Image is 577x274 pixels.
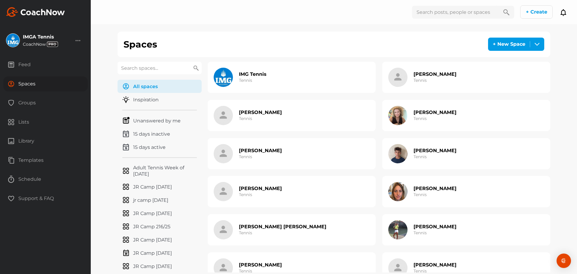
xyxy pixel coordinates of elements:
[414,147,456,154] h2: [PERSON_NAME]
[3,153,88,168] div: Templates
[3,95,88,110] div: Groups
[414,71,456,77] h2: [PERSON_NAME]
[557,254,571,268] div: Open Intercom Messenger
[239,77,252,84] h3: Tennis
[414,185,456,192] h2: [PERSON_NAME]
[3,191,88,210] a: Support & FAQ
[3,115,88,134] a: Lists
[3,172,88,191] a: Schedule
[133,197,168,203] p: jr camp [DATE]
[239,262,282,268] h2: [PERSON_NAME]
[214,220,233,239] img: icon
[388,220,408,239] img: icon
[239,223,326,230] h2: [PERSON_NAME] [PERSON_NAME]
[3,76,88,96] a: Spaces
[488,38,530,51] div: + New Space
[122,117,130,124] img: menuIcon
[239,185,282,192] h2: [PERSON_NAME]
[488,38,544,51] button: + New Space
[3,134,88,149] div: Library
[412,6,499,19] input: Search posts, people or spaces
[3,76,88,91] div: Spaces
[6,7,65,17] img: svg+xml;base64,PHN2ZyB3aWR0aD0iMTk2IiBoZWlnaHQ9IjMyIiB2aWV3Qm94PSIwIDAgMTk2IDMyIiBmaWxsPSJub25lIi...
[3,172,88,187] div: Schedule
[3,153,88,172] a: Templates
[133,263,172,269] p: JR Camp [DATE]
[133,131,170,137] p: 15 days inactive
[414,154,427,160] h3: Tennis
[388,106,408,125] img: icon
[239,192,252,198] h3: Tennis
[388,144,408,163] img: icon
[122,143,130,151] img: menuIcon
[414,230,427,236] h3: Tennis
[239,147,282,154] h2: [PERSON_NAME]
[23,42,58,47] div: CoachNow
[133,210,172,217] p: JR Camp [DATE]
[122,196,130,204] img: menuIcon
[214,182,233,201] img: icon
[122,263,130,270] img: menuIcon
[214,106,233,125] img: icon
[239,115,252,122] h3: Tennis
[214,144,233,163] img: icon
[414,109,456,115] h2: [PERSON_NAME]
[122,183,130,190] img: menuIcon
[122,249,130,257] img: menuIcon
[239,109,282,115] h2: [PERSON_NAME]
[122,83,130,90] img: menuIcon
[133,237,172,243] p: JR Camp [DATE]
[3,134,88,153] a: Library
[3,115,88,130] div: Lists
[133,97,159,103] p: Inspiration
[47,42,58,47] img: svg+xml;base64,PHN2ZyB3aWR0aD0iMzciIGhlaWdodD0iMTgiIHZpZXdCb3g9IjAgMCAzNyAxOCIgZmlsbD0ibm9uZSIgeG...
[23,35,58,39] div: IMGA Tennis
[122,223,130,230] img: menuIcon
[124,38,157,51] h1: Spaces
[414,262,456,268] h2: [PERSON_NAME]
[122,236,130,243] img: menuIcon
[133,165,197,177] p: Adult Tennis Week of [DATE]
[214,68,233,87] img: icon
[6,34,20,47] img: square_fbd24ebe9e7d24b63c563b236df2e5b1.jpg
[239,71,267,77] h2: IMG Tennis
[520,5,553,19] button: + Create
[3,57,88,76] a: Feed
[239,154,252,160] h3: Tennis
[133,144,166,150] p: 15 days active
[239,230,252,236] h3: Tennis
[414,115,427,122] h3: Tennis
[133,223,170,230] p: JR Camp 216/25
[414,192,427,198] h3: Tennis
[122,96,130,103] img: menuIcon
[122,210,130,217] img: menuIcon
[133,83,158,90] p: All spaces
[414,77,427,84] h3: Tennis
[122,130,130,137] img: menuIcon
[133,118,181,124] p: Unanswered by me
[3,95,88,115] a: Groups
[388,68,408,87] img: icon
[122,167,130,174] img: menuIcon
[3,57,88,72] div: Feed
[388,182,408,201] img: icon
[133,184,172,190] p: JR Camp [DATE]
[133,250,172,256] p: JR Camp [DATE]
[414,223,456,230] h2: [PERSON_NAME]
[3,191,88,206] div: Support & FAQ
[118,62,202,74] input: Search spaces...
